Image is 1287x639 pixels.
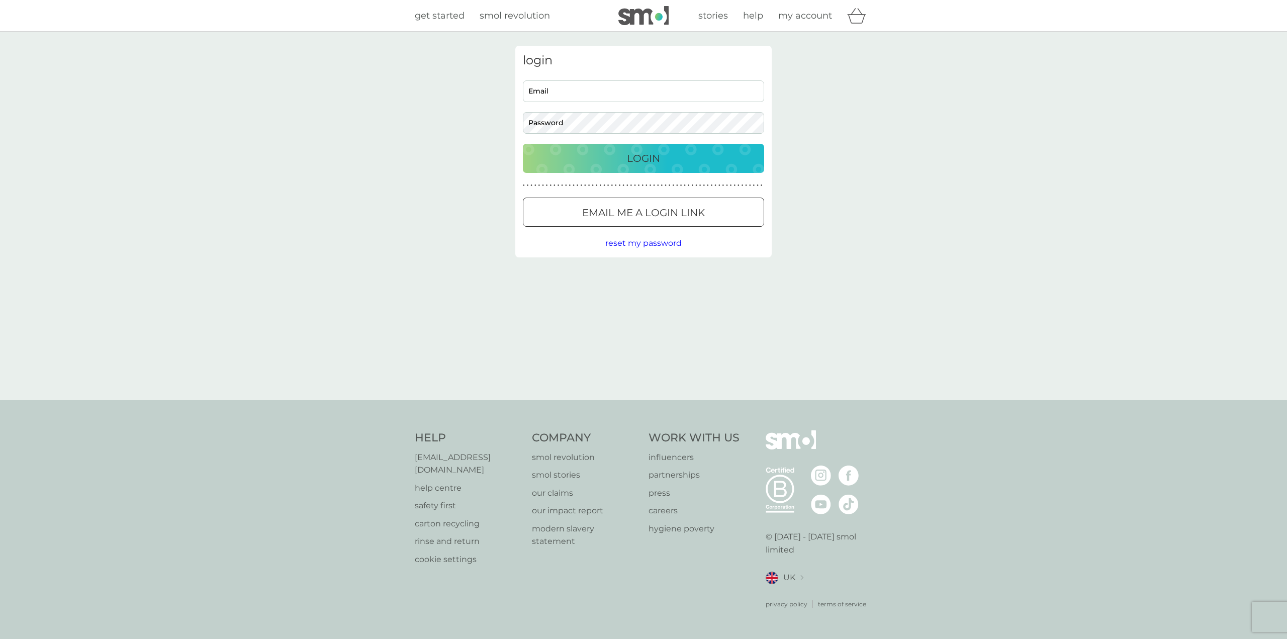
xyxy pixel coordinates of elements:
[749,183,751,188] p: ●
[649,430,740,446] h4: Work With Us
[415,10,465,21] span: get started
[733,183,736,188] p: ●
[532,487,639,500] a: our claims
[634,183,636,188] p: ●
[569,183,571,188] p: ●
[811,494,831,514] img: visit the smol Youtube page
[714,183,716,188] p: ●
[532,451,639,464] a: smol revolution
[742,183,744,188] p: ●
[698,9,728,23] a: stories
[532,430,639,446] h4: Company
[738,183,740,188] p: ●
[415,9,465,23] a: get started
[523,53,764,68] h3: login
[532,504,639,517] a: our impact report
[778,10,832,21] span: my account
[811,466,831,486] img: visit the smol Instagram page
[703,183,705,188] p: ●
[766,599,807,609] a: privacy policy
[699,183,701,188] p: ●
[839,466,859,486] img: visit the smol Facebook page
[684,183,686,188] p: ●
[649,451,740,464] a: influencers
[605,237,682,250] button: reset my password
[661,183,663,188] p: ●
[573,183,575,188] p: ●
[745,183,747,188] p: ●
[532,522,639,548] p: modern slavery statement
[839,494,859,514] img: visit the smol Tiktok page
[415,430,522,446] h4: Help
[695,183,697,188] p: ●
[600,183,602,188] p: ●
[582,205,705,221] p: Email me a login link
[538,183,540,188] p: ●
[615,183,617,188] p: ●
[415,451,522,477] a: [EMAIL_ADDRESS][DOMAIN_NAME]
[523,183,525,188] p: ●
[692,183,694,188] p: ●
[415,482,522,495] a: help centre
[611,183,613,188] p: ●
[657,183,659,188] p: ●
[415,553,522,566] a: cookie settings
[676,183,678,188] p: ●
[847,6,872,26] div: basket
[549,183,551,188] p: ●
[627,150,660,166] p: Login
[415,517,522,530] a: carton recycling
[554,183,556,188] p: ●
[480,10,550,21] span: smol revolution
[577,183,579,188] p: ●
[480,9,550,23] a: smol revolution
[596,183,598,188] p: ●
[415,499,522,512] p: safety first
[527,183,529,188] p: ●
[783,571,795,584] span: UK
[618,6,669,25] img: smol
[603,183,605,188] p: ●
[646,183,648,188] p: ●
[766,430,816,465] img: smol
[619,183,621,188] p: ●
[605,238,682,248] span: reset my password
[766,530,873,556] p: © [DATE] - [DATE] smol limited
[665,183,667,188] p: ●
[565,183,567,188] p: ●
[743,9,763,23] a: help
[649,522,740,535] a: hygiene poverty
[592,183,594,188] p: ●
[800,575,803,581] img: select a new location
[653,183,655,188] p: ●
[753,183,755,188] p: ●
[672,183,674,188] p: ●
[818,599,866,609] p: terms of service
[778,9,832,23] a: my account
[626,183,628,188] p: ●
[415,535,522,548] a: rinse and return
[649,469,740,482] a: partnerships
[688,183,690,188] p: ●
[761,183,763,188] p: ●
[649,504,740,517] a: careers
[588,183,590,188] p: ●
[561,183,563,188] p: ●
[532,469,639,482] a: smol stories
[718,183,720,188] p: ●
[707,183,709,188] p: ●
[711,183,713,188] p: ●
[534,183,536,188] p: ●
[757,183,759,188] p: ●
[722,183,724,188] p: ●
